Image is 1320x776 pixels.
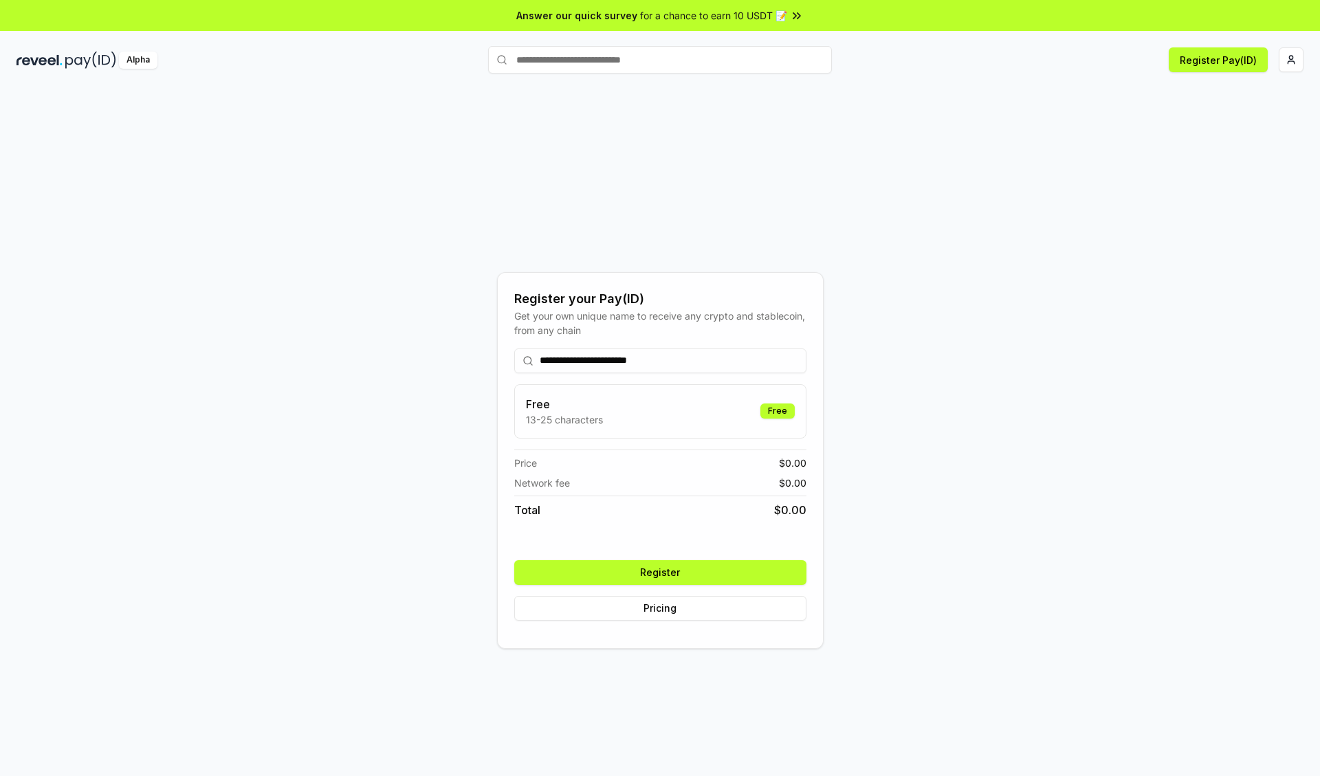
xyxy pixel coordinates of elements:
[65,52,116,69] img: pay_id
[514,502,540,518] span: Total
[514,309,806,337] div: Get your own unique name to receive any crypto and stablecoin, from any chain
[516,8,637,23] span: Answer our quick survey
[514,596,806,621] button: Pricing
[526,396,603,412] h3: Free
[1169,47,1268,72] button: Register Pay(ID)
[760,403,795,419] div: Free
[779,456,806,470] span: $ 0.00
[514,456,537,470] span: Price
[514,289,806,309] div: Register your Pay(ID)
[640,8,787,23] span: for a chance to earn 10 USDT 📝
[779,476,806,490] span: $ 0.00
[119,52,157,69] div: Alpha
[774,502,806,518] span: $ 0.00
[514,560,806,585] button: Register
[526,412,603,427] p: 13-25 characters
[16,52,63,69] img: reveel_dark
[514,476,570,490] span: Network fee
